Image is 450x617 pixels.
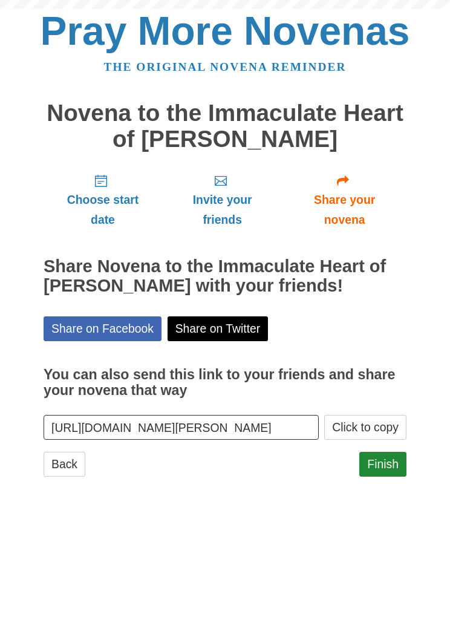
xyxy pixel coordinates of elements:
span: Choose start date [56,190,150,230]
h3: You can also send this link to your friends and share your novena that way [44,367,406,398]
h2: Share Novena to the Immaculate Heart of [PERSON_NAME] with your friends! [44,257,406,296]
a: Share your novena [282,164,406,236]
span: Share your novena [295,190,394,230]
a: The original novena reminder [104,60,347,73]
a: Back [44,452,85,477]
a: Pray More Novenas [41,8,410,53]
a: Share on Facebook [44,316,161,341]
a: Share on Twitter [168,316,269,341]
a: Choose start date [44,164,162,236]
a: Finish [359,452,406,477]
h1: Novena to the Immaculate Heart of [PERSON_NAME] [44,100,406,152]
a: Invite your friends [162,164,282,236]
button: Click to copy [324,415,406,440]
span: Invite your friends [174,190,270,230]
